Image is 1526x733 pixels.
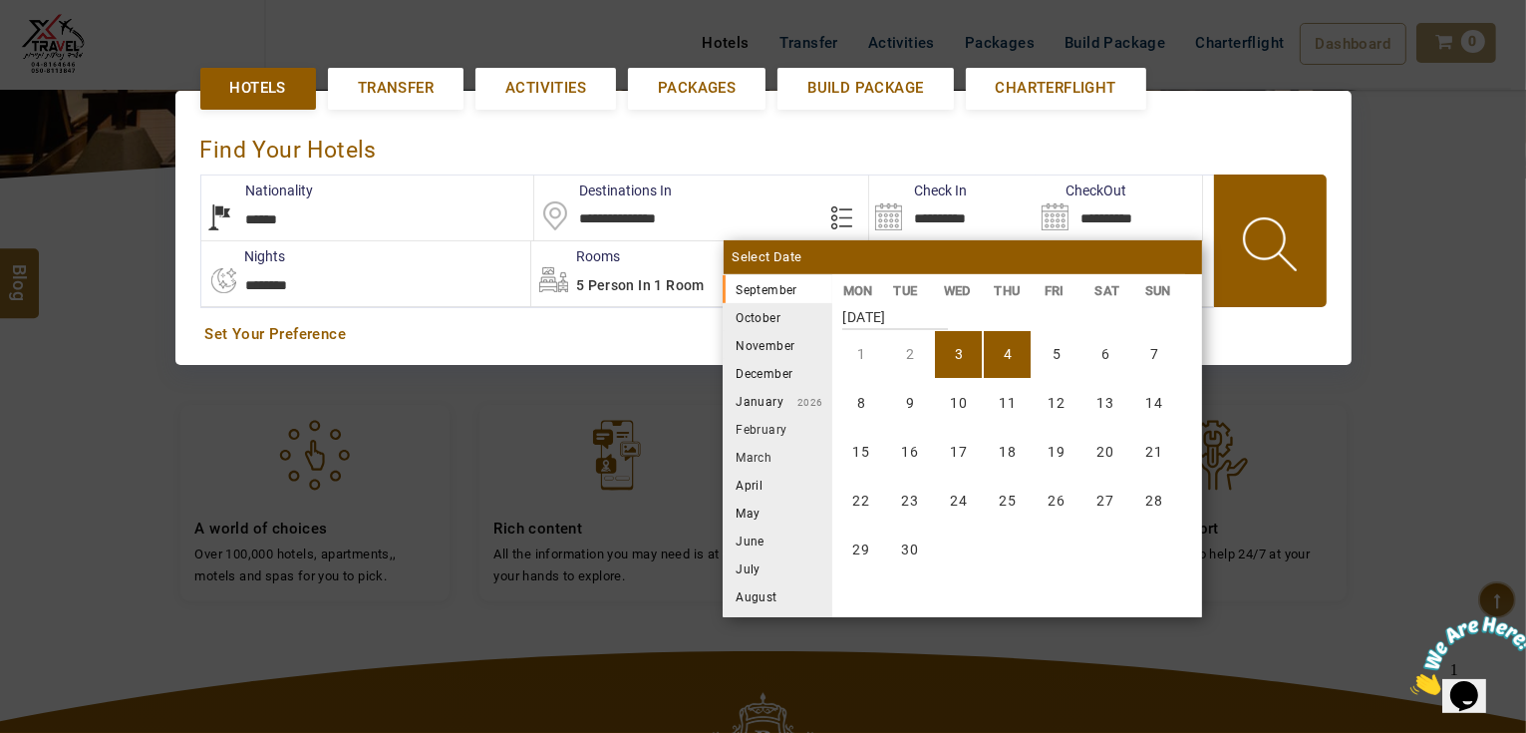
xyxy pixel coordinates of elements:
a: Transfer [328,68,463,109]
label: Check In [869,181,967,200]
div: Find Your Hotels [200,116,1327,175]
li: Saturday, 27 September 2025 [1081,478,1128,525]
div: Select Date [724,240,1202,274]
li: Monday, 15 September 2025 [837,429,884,476]
li: August [723,582,832,610]
a: Build Package [777,68,953,109]
li: Wednesday, 10 September 2025 [935,380,982,427]
li: Friday, 26 September 2025 [1033,478,1079,525]
li: May [723,499,832,527]
li: Wednesday, 17 September 2025 [935,429,982,476]
li: Saturday, 20 September 2025 [1081,429,1128,476]
strong: [DATE] [842,294,948,330]
li: Sunday, 21 September 2025 [1130,429,1177,476]
li: Wednesday, 3 September 2025 [935,331,982,378]
a: Hotels [200,68,316,109]
li: Thursday, 18 September 2025 [984,429,1031,476]
li: THU [984,280,1035,301]
li: Tuesday, 16 September 2025 [886,429,933,476]
span: 5 Person in 1 Room [576,277,705,293]
li: Saturday, 13 September 2025 [1081,380,1128,427]
li: Monday, 29 September 2025 [837,527,884,573]
li: September [723,275,832,303]
li: Saturday, 6 September 2025 [1081,331,1128,378]
li: Tuesday, 30 September 2025 [886,527,933,573]
li: February [723,415,832,443]
label: Rooms [531,246,620,266]
input: Search [1036,176,1202,240]
small: 2026 [783,397,823,408]
li: January [723,387,832,415]
li: July [723,554,832,582]
span: Activities [505,78,586,99]
li: Thursday, 25 September 2025 [984,478,1031,525]
li: SAT [1084,280,1135,301]
li: Friday, 19 September 2025 [1033,429,1079,476]
li: Sunday, 7 September 2025 [1130,331,1177,378]
li: Sunday, 28 September 2025 [1130,478,1177,525]
a: Activities [475,68,616,109]
span: Transfer [358,78,434,99]
li: October [723,303,832,331]
li: Tuesday, 9 September 2025 [886,380,933,427]
li: Sunday, 14 September 2025 [1130,380,1177,427]
label: Destinations In [534,181,672,200]
li: June [723,527,832,554]
small: 2025 [797,285,937,296]
label: nights [200,246,286,266]
li: Friday, 5 September 2025 [1033,331,1079,378]
li: Thursday, 4 September 2025 [984,331,1031,378]
li: SUN [1134,280,1185,301]
li: FRI [1034,280,1084,301]
a: Charterflight [966,68,1146,109]
li: TUE [883,280,934,301]
span: 1 [8,8,16,25]
li: April [723,471,832,499]
img: Chat attention grabber [8,8,132,87]
a: Set Your Preference [205,324,1322,345]
label: Nationality [201,181,314,200]
iframe: chat widget [1402,608,1526,703]
span: Build Package [807,78,923,99]
li: November [723,331,832,359]
li: December [723,359,832,387]
li: Friday, 12 September 2025 [1033,380,1079,427]
li: MON [832,280,883,301]
li: March [723,443,832,471]
li: Monday, 8 September 2025 [837,380,884,427]
span: Charterflight [996,78,1116,99]
li: Wednesday, 24 September 2025 [935,478,982,525]
label: CheckOut [1036,181,1126,200]
input: Search [869,176,1036,240]
li: WED [933,280,984,301]
a: Packages [628,68,765,109]
li: Tuesday, 23 September 2025 [886,478,933,525]
li: Monday, 22 September 2025 [837,478,884,525]
li: Thursday, 11 September 2025 [984,380,1031,427]
span: Hotels [230,78,286,99]
span: Packages [658,78,736,99]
